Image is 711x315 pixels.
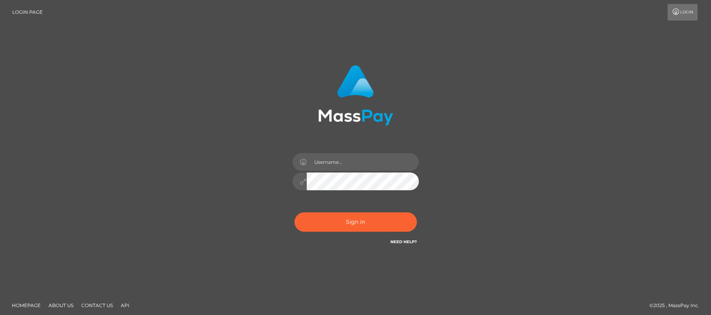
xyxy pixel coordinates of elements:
div: © 2025 , MassPay Inc. [649,301,705,310]
a: Homepage [9,299,44,311]
a: Need Help? [390,239,417,244]
a: Login [668,4,698,21]
input: Username... [307,153,419,171]
a: Login Page [12,4,43,21]
button: Sign in [295,212,417,232]
a: API [118,299,133,311]
img: MassPay Login [318,65,393,126]
a: Contact Us [78,299,116,311]
a: About Us [45,299,77,311]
